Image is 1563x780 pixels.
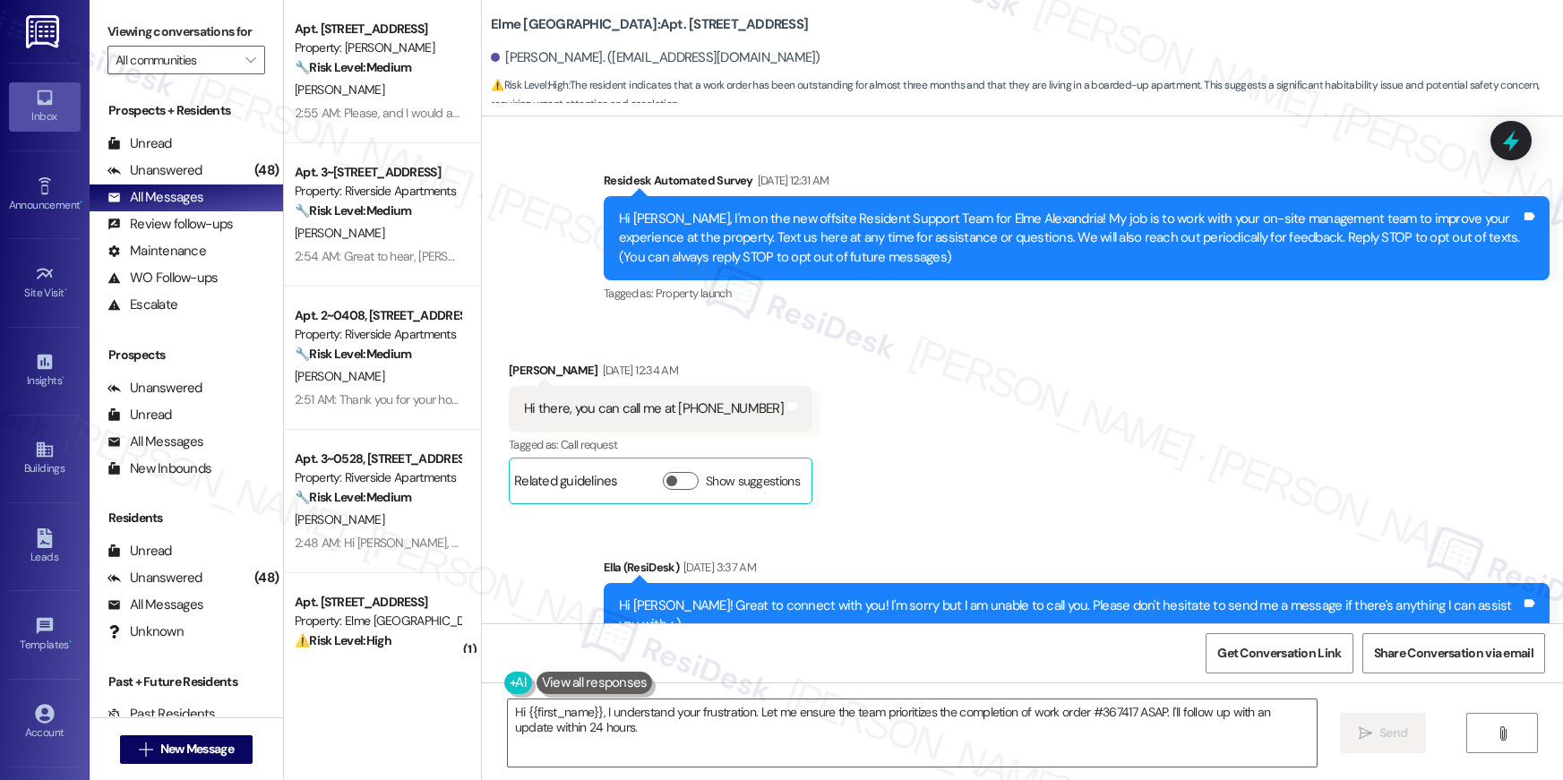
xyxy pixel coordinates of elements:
div: Escalate [107,296,177,314]
div: Maintenance [107,242,206,261]
i:  [1496,726,1509,741]
i:  [245,53,255,67]
div: Property: Riverside Apartments [295,468,460,487]
div: Unknown [107,622,184,641]
button: New Message [120,735,253,764]
div: 2:54 AM: Great to hear, [PERSON_NAME]! Glad we could resolve your mailbox key issue. If I may ask... [295,248,1305,264]
span: Share Conversation via email [1374,644,1533,663]
span: • [64,284,67,296]
span: Send [1379,724,1407,742]
div: Unanswered [107,379,202,398]
strong: ⚠️ Risk Level: High [491,78,568,92]
span: • [69,636,72,648]
div: [DATE] 12:34 AM [598,361,678,380]
span: [PERSON_NAME] [295,368,384,384]
button: Send [1340,713,1427,753]
div: Residents [90,509,283,527]
div: Related guidelines [514,472,618,498]
label: Viewing conversations for [107,18,265,46]
span: [PERSON_NAME] [295,511,384,527]
div: Apt. [STREET_ADDRESS] [295,593,460,612]
strong: 🔧 Risk Level: Medium [295,489,411,505]
div: Property: [PERSON_NAME] [295,39,460,57]
strong: 🔧 Risk Level: Medium [295,202,411,219]
span: Call request [561,437,617,452]
span: • [80,196,82,209]
button: Get Conversation Link [1206,633,1353,673]
b: Elme [GEOGRAPHIC_DATA]: Apt. [STREET_ADDRESS] [491,15,808,34]
strong: ⚠️ Risk Level: High [295,632,391,648]
div: All Messages [107,596,203,614]
div: Property: Riverside Apartments [295,182,460,201]
input: All communities [116,46,236,74]
div: New Inbounds [107,459,211,478]
button: Share Conversation via email [1362,633,1545,673]
div: Hi [PERSON_NAME]! Great to connect with you! I'm sorry but I am unable to call you. Please don't ... [619,596,1521,635]
div: Residesk Automated Survey [604,171,1550,196]
div: [DATE] 12:31 AM [753,171,829,190]
div: Tagged as: [509,432,812,458]
span: Property launch [656,286,731,301]
div: Tagged as: [604,280,1550,306]
div: Apt. [STREET_ADDRESS] [295,20,460,39]
div: (48) [250,157,283,184]
div: [PERSON_NAME]. ([EMAIL_ADDRESS][DOMAIN_NAME]) [491,48,820,67]
div: All Messages [107,433,203,451]
div: 2:55 AM: Please, and I would appreciate it if you keep me posted. [295,105,633,121]
div: (48) [250,564,283,592]
span: • [62,372,64,384]
div: Hi [PERSON_NAME], I'm on the new offsite Resident Support Team for Elme Alexandria! My job is to ... [619,210,1521,267]
div: Hi there, you can call me at [PHONE_NUMBER] [524,399,784,418]
div: 2:48 AM: Hi [PERSON_NAME], thank you for your honest response. I’m so sorry to hear that the work... [295,535,1551,551]
div: Review follow-ups [107,215,233,234]
a: Buildings [9,434,81,483]
div: [PERSON_NAME] [509,361,812,386]
a: Templates • [9,611,81,659]
div: Ella (ResiDesk) [604,558,1550,583]
div: [DATE] 3:37 AM [679,558,756,577]
div: Apt. 3~[STREET_ADDRESS] [295,163,460,182]
a: Insights • [9,347,81,395]
span: Get Conversation Link [1217,644,1341,663]
div: All Messages [107,188,203,207]
div: Unread [107,406,172,424]
label: Show suggestions [706,472,800,491]
div: Property: Riverside Apartments [295,325,460,344]
div: Unanswered [107,161,202,180]
div: Past + Future Residents [90,673,283,691]
span: [PERSON_NAME] [295,225,384,241]
div: Unread [107,542,172,561]
textarea: Hi {{first_name}}, I understand your frustration. Let me ensure the team prioritizes the completi... [508,699,1317,767]
strong: 🔧 Risk Level: Medium [295,346,411,362]
a: Site Visit • [9,259,81,307]
span: [PERSON_NAME] [295,81,384,98]
a: Account [9,699,81,747]
div: WO Follow-ups [107,269,218,287]
div: Apt. 2~0408, [STREET_ADDRESS] [295,306,460,325]
i:  [1359,726,1372,741]
div: Unanswered [107,569,202,587]
div: Property: Elme [GEOGRAPHIC_DATA] [295,612,460,630]
div: Prospects [90,346,283,364]
img: ResiDesk Logo [26,15,63,48]
strong: 🔧 Risk Level: Medium [295,59,411,75]
a: Inbox [9,82,81,131]
div: Prospects + Residents [90,101,283,120]
div: Unread [107,134,172,153]
span: : The resident indicates that a work order has been outstanding for almost three months and that ... [491,76,1563,115]
div: Past Residents [107,705,216,724]
span: New Message [160,740,234,759]
div: Apt. 3~0528, [STREET_ADDRESS] [295,450,460,468]
a: Leads [9,523,81,571]
i:  [139,742,152,757]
